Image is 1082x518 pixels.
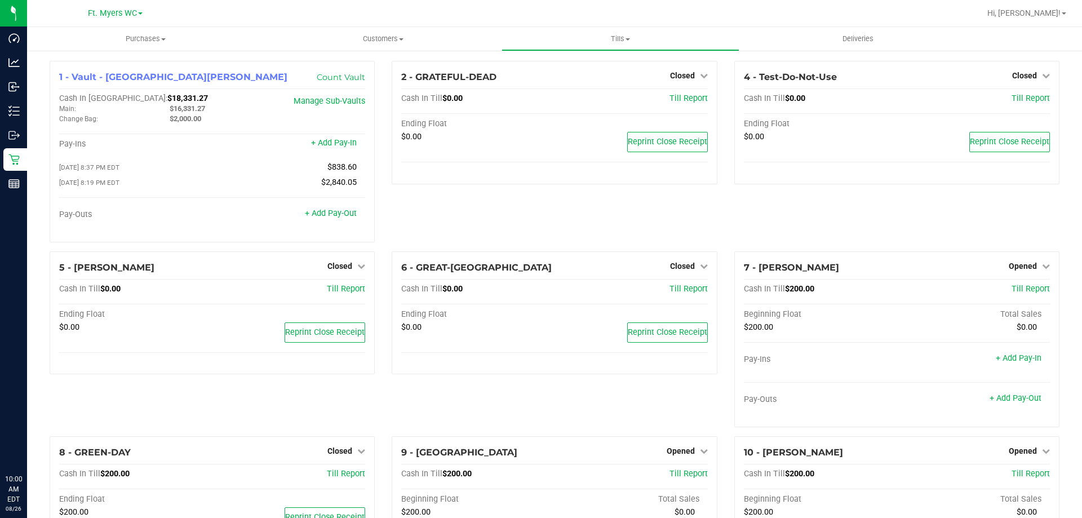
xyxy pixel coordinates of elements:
button: Reprint Close Receipt [285,322,365,343]
span: Deliveries [827,34,889,44]
span: $0.00 [442,284,463,294]
span: 2 - GRATEFUL-DEAD [401,72,496,82]
span: Hi, [PERSON_NAME]! [987,8,1061,17]
span: $200.00 [744,322,773,332]
span: $200.00 [785,284,814,294]
div: Pay-Ins [744,355,897,365]
button: Reprint Close Receipt [969,132,1050,152]
span: Cash In Till [744,284,785,294]
a: Till Report [327,284,365,294]
div: Total Sales [897,309,1050,320]
span: 1 - Vault - [GEOGRAPHIC_DATA][PERSON_NAME] [59,72,287,82]
span: $0.00 [59,322,79,332]
span: Cash In Till [59,469,100,479]
div: Beginning Float [744,309,897,320]
p: 10:00 AM EDT [5,474,22,504]
span: Purchases [27,34,264,44]
inline-svg: Analytics [8,57,20,68]
a: Till Report [669,469,708,479]
span: $0.00 [401,322,422,332]
span: Cash In Till [401,469,442,479]
span: $2,000.00 [170,114,201,123]
a: Deliveries [739,27,977,51]
a: Till Report [669,94,708,103]
inline-svg: Inbound [8,81,20,92]
div: Total Sales [897,494,1050,504]
span: 9 - [GEOGRAPHIC_DATA] [401,447,517,458]
a: + Add Pay-In [311,138,357,148]
span: $838.60 [327,162,357,172]
a: + Add Pay-In [996,353,1041,363]
span: Closed [327,446,352,455]
span: $200.00 [100,469,130,479]
span: 7 - [PERSON_NAME] [744,262,839,273]
a: Till Report [327,469,365,479]
span: 5 - [PERSON_NAME] [59,262,154,273]
span: [DATE] 8:37 PM EDT [59,163,119,171]
span: [DATE] 8:19 PM EDT [59,179,119,187]
span: Reprint Close Receipt [285,327,365,337]
span: $2,840.05 [321,178,357,187]
span: $0.00 [1017,507,1037,517]
a: Till Report [1012,469,1050,479]
span: 8 - GREEN-DAY [59,447,131,458]
span: Closed [1012,71,1037,80]
span: $0.00 [744,132,764,141]
span: Cash In Till [59,284,100,294]
div: Pay-Outs [744,395,897,405]
div: Beginning Float [744,494,897,504]
a: + Add Pay-Out [990,393,1041,403]
span: Closed [670,262,695,271]
span: Cash In Till [401,94,442,103]
span: Opened [1009,262,1037,271]
span: Main: [59,105,76,113]
span: Cash In Till [401,284,442,294]
a: Till Report [669,284,708,294]
span: $200.00 [785,469,814,479]
span: Customers [265,34,501,44]
div: Ending Float [59,494,212,504]
a: Count Vault [317,72,365,82]
span: Closed [327,262,352,271]
inline-svg: Inventory [8,105,20,117]
span: Cash In [GEOGRAPHIC_DATA]: [59,94,167,103]
span: 4 - Test-Do-Not-Use [744,72,837,82]
div: Beginning Float [401,494,555,504]
span: Reprint Close Receipt [970,137,1049,147]
button: Reprint Close Receipt [627,132,708,152]
span: Change Bag: [59,115,98,123]
a: Customers [264,27,502,51]
a: Till Report [1012,284,1050,294]
div: Ending Float [744,119,897,129]
div: Pay-Ins [59,139,212,149]
inline-svg: Retail [8,154,20,165]
button: Reprint Close Receipt [627,322,708,343]
a: Tills [502,27,739,51]
span: $0.00 [100,284,121,294]
span: Opened [1009,446,1037,455]
span: 10 - [PERSON_NAME] [744,447,843,458]
span: Closed [670,71,695,80]
span: Cash In Till [744,469,785,479]
span: $0.00 [442,94,463,103]
inline-svg: Dashboard [8,33,20,44]
p: 08/26 [5,504,22,513]
span: Ft. Myers WC [88,8,137,18]
span: Cash In Till [744,94,785,103]
span: Reprint Close Receipt [628,137,707,147]
div: Ending Float [59,309,212,320]
inline-svg: Outbound [8,130,20,141]
span: $200.00 [442,469,472,479]
span: $200.00 [401,507,431,517]
a: Manage Sub-Vaults [294,96,365,106]
span: Opened [667,446,695,455]
span: $18,331.27 [167,94,208,103]
div: Total Sales [555,494,708,504]
span: Reprint Close Receipt [628,327,707,337]
span: 6 - GREAT-[GEOGRAPHIC_DATA] [401,262,552,273]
